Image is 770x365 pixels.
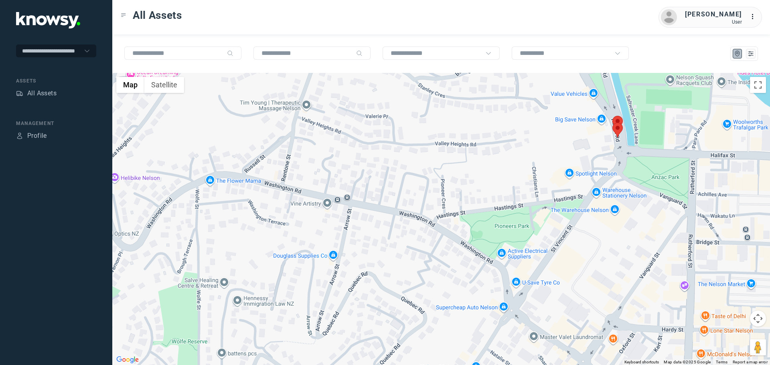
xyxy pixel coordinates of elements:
span: All Assets [133,8,182,22]
div: Toggle Menu [121,12,126,18]
span: Map data ©2025 Google [664,360,711,364]
button: Toggle fullscreen view [750,77,766,93]
button: Drag Pegman onto the map to open Street View [750,339,766,355]
div: Management [16,120,96,127]
a: ProfileProfile [16,131,47,141]
button: Map camera controls [750,311,766,327]
div: Search [356,50,363,56]
button: Show street map [116,77,144,93]
div: [PERSON_NAME] [685,10,742,19]
div: User [685,19,742,25]
a: Report a map error [733,360,768,364]
div: Assets [16,90,23,97]
div: List [747,50,754,57]
img: avatar.png [661,9,677,25]
div: : [750,12,760,22]
button: Keyboard shortcuts [624,359,659,365]
tspan: ... [750,14,758,20]
img: Application Logo [16,12,80,28]
a: AssetsAll Assets [16,89,57,98]
div: Profile [27,131,47,141]
a: Terms [716,360,728,364]
a: Open this area in Google Maps (opens a new window) [114,355,141,365]
img: Google [114,355,141,365]
div: Search [227,50,233,56]
div: : [750,12,760,23]
div: Assets [16,77,96,85]
button: Show satellite imagery [144,77,184,93]
div: Profile [16,132,23,139]
div: All Assets [27,89,57,98]
div: Map [734,50,741,57]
